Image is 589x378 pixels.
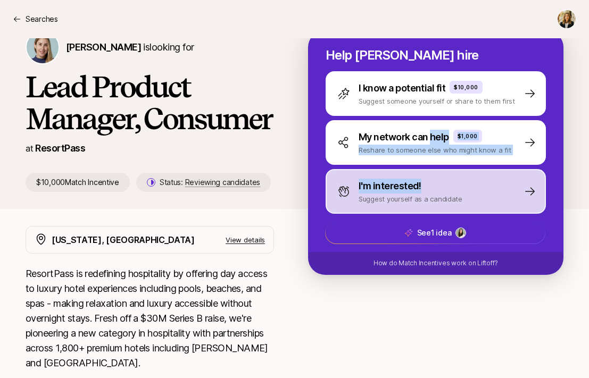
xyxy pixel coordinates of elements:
a: ResortPass [35,142,85,154]
img: Lauren Michaels [558,10,576,28]
p: I know a potential fit [359,81,445,96]
h1: Lead Product Manager, Consumer [26,71,274,135]
p: See 1 idea [417,226,452,239]
p: is looking for [66,40,194,55]
p: Suggest yourself as a candidate [359,194,462,204]
p: I'm interested! [359,179,421,194]
p: at [26,141,33,155]
p: ResortPass is redefining hospitality by offering day access to luxury hotel experiences including... [26,266,274,371]
p: $1,000 [458,132,478,140]
p: Searches [26,13,58,26]
p: Status: [160,176,260,189]
button: Lauren Michaels [557,10,576,29]
p: $10,000 [454,83,478,91]
img: 0e3d2002_b18a_452b_b86f_2982cf5a075b.jpg [456,228,466,238]
span: [PERSON_NAME] [66,41,141,53]
p: Suggest someone yourself or share to them first [359,96,515,106]
p: [US_STATE], [GEOGRAPHIC_DATA] [52,233,195,247]
p: How do Match Incentives work on Liftoff? [374,258,498,268]
p: Reshare to someone else who might know a fit [359,145,511,155]
img: Amy Krym [27,31,59,63]
p: My network can help [359,130,449,145]
button: See1 idea [325,222,545,244]
span: Reviewing candidates [185,178,260,187]
p: Help [PERSON_NAME] hire [326,48,546,63]
p: $10,000 Match Incentive [26,173,130,192]
p: View details [226,234,265,245]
